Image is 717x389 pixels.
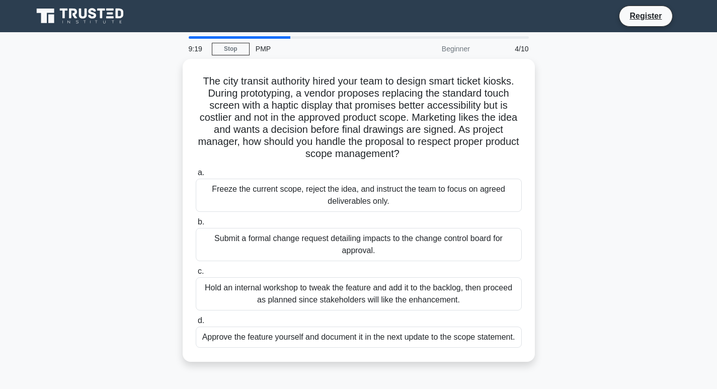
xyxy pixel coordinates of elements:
[198,316,204,325] span: d.
[196,228,522,261] div: Submit a formal change request detailing impacts to the change control board for approval.
[183,39,212,59] div: 9:19
[388,39,476,59] div: Beginner
[250,39,388,59] div: PMP
[195,75,523,161] h5: The city transit authority hired your team to design smart ticket kiosks. During prototyping, a v...
[198,217,204,226] span: b.
[198,267,204,275] span: c.
[196,277,522,310] div: Hold an internal workshop to tweak the feature and add it to the backlog, then proceed as planned...
[196,179,522,212] div: Freeze the current scope, reject the idea, and instruct the team to focus on agreed deliverables ...
[476,39,535,59] div: 4/10
[196,327,522,348] div: Approve the feature yourself and document it in the next update to the scope statement.
[623,10,668,22] a: Register
[198,168,204,177] span: a.
[212,43,250,55] a: Stop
